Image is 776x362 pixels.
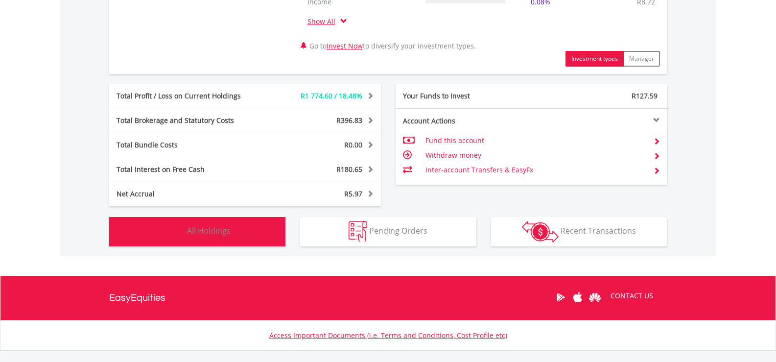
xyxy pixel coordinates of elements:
[269,331,507,340] a: Access Important Documents (i.e. Terms and Conditions, Cost Profile etc)
[344,140,362,149] span: R0.00
[604,282,660,310] a: CONTACT US
[336,165,362,174] span: R180.65
[109,165,268,174] div: Total Interest on Free Cash
[187,225,231,236] span: All Holdings
[109,189,268,199] div: Net Accrual
[522,221,559,242] img: transactions-zar-wht.png
[369,225,427,236] span: Pending Orders
[300,217,476,246] button: Pending Orders
[349,221,367,242] img: pending_instructions-wht.png
[425,163,645,177] td: Inter-account Transfers & EasyFx
[587,282,604,313] a: Huawei
[425,148,645,163] td: Withdraw money
[491,217,667,246] button: Recent Transactions
[109,276,165,320] a: EasyEquities
[336,116,362,125] span: R396.83
[109,140,268,150] div: Total Bundle Costs
[327,41,363,50] a: Invest Now
[632,91,658,100] span: R127.59
[425,133,645,148] td: Fund this account
[552,282,569,313] a: Google Play
[396,116,532,126] div: Account Actions
[109,116,268,125] div: Total Brokerage and Statutory Costs
[109,91,268,101] div: Total Profit / Loss on Current Holdings
[307,17,340,26] a: Show All
[569,282,587,313] a: Apple
[623,51,660,67] button: Manager
[164,221,185,242] img: holdings-wht.png
[109,217,285,246] button: All Holdings
[344,189,362,198] span: R5.97
[561,225,636,236] span: Recent Transactions
[396,91,532,101] div: Your Funds to Invest
[565,51,624,67] button: Investment types
[301,91,362,100] span: R1 774.60 / 18.48%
